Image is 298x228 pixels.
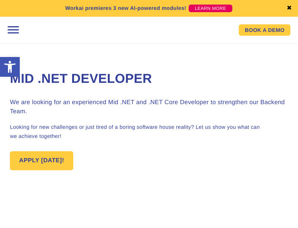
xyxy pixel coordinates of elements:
[10,70,288,88] h1: Mid .NET Developer
[65,4,186,12] p: Workai premieres 3 new AI-powered modules!
[10,98,288,116] h3: We are looking for an experienced Mid .NET and .NET Core Developer to strengthen our Backend Team.
[287,5,292,11] a: ✖
[10,122,288,141] p: Looking for new challenges or just tired of a boring software house reality? Let us show you what...
[189,5,232,12] a: LEARN MORE
[239,24,290,36] a: BOOK A DEMO
[10,151,73,170] a: APPLY [DATE]!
